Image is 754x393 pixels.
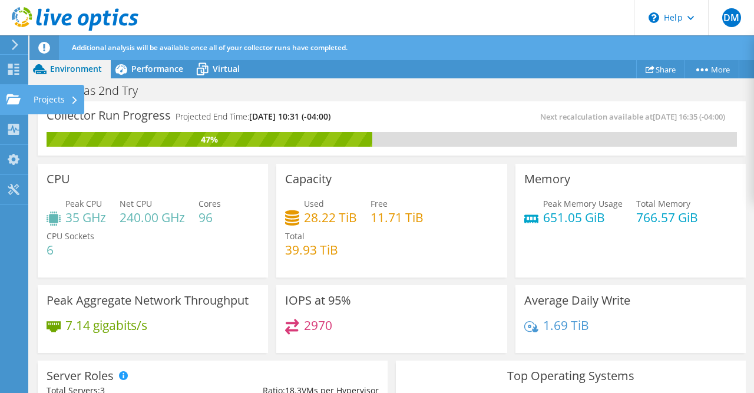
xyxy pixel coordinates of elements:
h4: 96 [199,211,221,224]
span: CPU Sockets [47,230,94,242]
h4: 35 GHz [65,211,106,224]
h4: 240.00 GHz [120,211,185,224]
span: Net CPU [120,198,152,209]
svg: \n [649,12,659,23]
a: Share [636,60,685,78]
span: Total Memory [636,198,690,209]
h1: Las Vegas 2nd Try [38,84,156,97]
h3: Average Daily Write [524,294,630,307]
span: Peak Memory Usage [543,198,623,209]
span: Peak CPU [65,198,102,209]
span: Environment [50,63,102,74]
div: 47% [47,133,372,146]
h4: 39.93 TiB [285,243,338,256]
span: Free [371,198,388,209]
span: Performance [131,63,183,74]
h4: 11.71 TiB [371,211,424,224]
span: Virtual [213,63,240,74]
span: Additional analysis will be available once all of your collector runs have completed. [72,42,348,52]
h3: Capacity [285,173,332,186]
span: Total [285,230,305,242]
div: Projects [28,85,84,114]
a: More [684,60,739,78]
h4: 2970 [304,319,332,332]
h4: 7.14 gigabits/s [65,319,147,332]
span: Cores [199,198,221,209]
h4: Projected End Time: [176,110,330,123]
h4: 766.57 GiB [636,211,698,224]
h3: Memory [524,173,570,186]
h3: CPU [47,173,70,186]
h3: Server Roles [47,369,114,382]
span: [DATE] 16:35 (-04:00) [653,111,725,122]
span: Next recalculation available at [540,111,731,122]
h4: 651.05 GiB [543,211,623,224]
span: Used [304,198,324,209]
h4: 1.69 TiB [543,319,589,332]
span: [DATE] 10:31 (-04:00) [249,111,330,122]
h3: Top Operating Systems [405,369,737,382]
h3: Peak Aggregate Network Throughput [47,294,249,307]
h3: IOPS at 95% [285,294,351,307]
span: DM [722,8,741,27]
h4: 6 [47,243,94,256]
h4: 28.22 TiB [304,211,357,224]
